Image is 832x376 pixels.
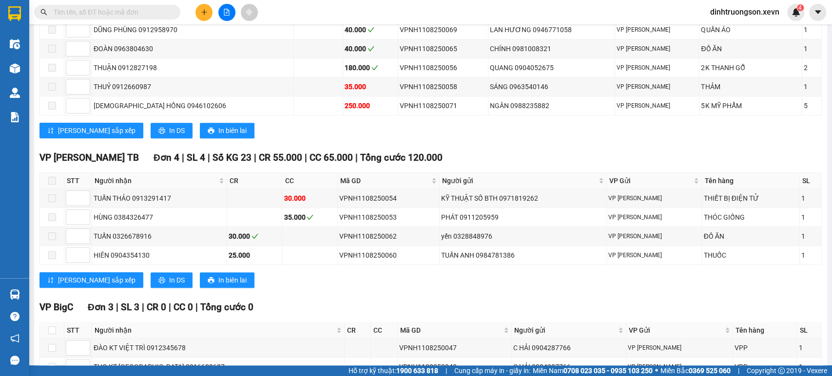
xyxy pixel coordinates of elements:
[79,255,90,263] span: Decrease Value
[400,81,486,92] div: VPNH1108250058
[778,367,785,374] span: copyright
[187,152,205,163] span: SL 4
[798,361,820,372] div: 1
[608,251,700,260] div: VP [PERSON_NAME]
[200,301,253,313] span: Tổng cước 0
[39,301,73,313] span: VP BigC
[79,68,90,75] span: Decrease Value
[798,342,820,353] div: 1
[398,338,512,357] td: VPNH1108250047
[195,301,198,313] span: |
[229,231,280,242] div: 30.000
[368,26,374,33] span: check
[79,198,90,206] span: Decrease Value
[218,275,247,285] span: In biên lai
[400,100,486,111] div: VPNH1108250071
[801,212,820,223] div: 1
[801,250,820,261] div: 1
[39,152,139,163] span: VP [PERSON_NAME] TB
[58,275,135,285] span: [PERSON_NAME] sắp xếp
[39,123,143,138] button: sort-ascending[PERSON_NAME] sắp xếp
[82,249,88,255] span: up
[241,4,258,21] button: aim
[617,82,698,92] div: VP [PERSON_NAME]
[218,4,235,21] button: file-add
[64,173,92,189] th: STT
[158,127,165,135] span: printer
[79,348,90,355] span: Decrease Value
[655,369,658,373] span: ⚪️
[147,301,166,313] span: CR 0
[615,77,700,96] td: VP Ngọc Hồi
[339,250,438,261] div: VPNH1108250060
[490,24,613,35] div: LAN HƯƠNG 0946771058
[733,322,797,338] th: Tên hàng
[94,100,292,111] div: [DEMOGRAPHIC_DATA] HỒNG 0946102606
[441,250,605,261] div: TUẤN ANH 0984781386
[10,39,20,49] img: warehouse-icon
[371,64,378,71] span: check
[441,231,605,242] div: yến 0328848976
[804,43,820,54] div: 1
[400,43,486,54] div: VPNH1108250065
[82,88,88,94] span: down
[10,88,20,98] img: warehouse-icon
[82,107,88,113] span: down
[345,62,396,73] div: 180.000
[615,96,700,115] td: VP Ngọc Hồi
[701,24,800,35] div: QUẦN ÁO
[10,63,20,74] img: warehouse-icon
[800,173,822,189] th: SL
[345,322,371,338] th: CR
[79,98,90,106] span: Increase Value
[169,275,185,285] span: In DS
[227,173,282,189] th: CR
[398,77,488,96] td: VPNH1108250058
[813,8,822,17] span: caret-down
[208,127,214,135] span: printer
[490,62,613,73] div: QUANG 0904052675
[617,44,698,54] div: VP [PERSON_NAME]
[47,127,54,135] span: sort-ascending
[399,361,510,372] div: VPNH1108250048
[94,43,292,54] div: ĐOÀN 0963804630
[804,62,820,73] div: 2
[345,43,396,54] div: 40.000
[95,175,217,186] span: Người nhận
[360,152,443,163] span: Tổng cước 120.000
[338,208,440,227] td: VPNH1108250053
[208,152,210,163] span: |
[804,81,820,92] div: 1
[94,212,225,223] div: HÙNG 0384326477
[82,62,88,68] span: up
[10,334,19,343] span: notification
[615,39,700,58] td: VP Ngọc Hồi
[142,301,144,313] span: |
[82,360,88,366] span: up
[79,229,90,236] span: Increase Value
[200,272,254,288] button: printerIn biên lai
[339,212,438,223] div: VPNH1108250053
[339,193,438,204] div: VPNH1108250054
[608,194,700,203] div: VP [PERSON_NAME]
[246,9,252,16] span: aim
[607,227,702,246] td: VP Ngọc Hồi
[116,301,118,313] span: |
[208,277,214,284] span: printer
[797,322,822,338] th: SL
[703,250,797,261] div: THUỐC
[94,361,343,372] div: THO KT [GEOGRAPHIC_DATA] 0916688687
[348,365,438,376] span: Hỗ trợ kỹ thuật:
[703,193,797,204] div: THIẾT BỊ ĐIỆN TỬ
[307,214,313,221] span: check
[88,301,114,313] span: Đơn 3
[305,152,307,163] span: |
[615,58,700,77] td: VP Ngọc Hồi
[79,236,90,244] span: Decrease Value
[151,272,193,288] button: printerIn DS
[79,87,90,94] span: Decrease Value
[371,322,397,338] th: CC
[607,208,702,227] td: VP Ngọc Hồi
[79,359,90,367] span: Increase Value
[82,69,88,75] span: down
